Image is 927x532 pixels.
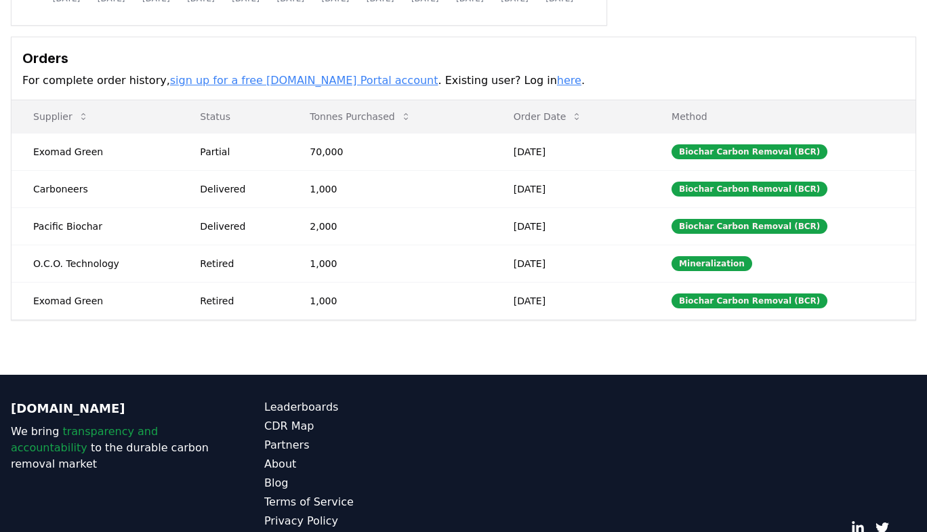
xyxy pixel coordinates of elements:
[264,456,464,472] a: About
[492,170,650,207] td: [DATE]
[12,207,178,245] td: Pacific Biochar
[170,74,438,87] a: sign up for a free [DOMAIN_NAME] Portal account
[492,207,650,245] td: [DATE]
[22,103,100,130] button: Supplier
[264,513,464,529] a: Privacy Policy
[189,110,277,123] p: Status
[672,293,827,308] div: Biochar Carbon Removal (BCR)
[264,475,464,491] a: Blog
[299,103,421,130] button: Tonnes Purchased
[672,256,752,271] div: Mineralization
[288,245,491,282] td: 1,000
[672,144,827,159] div: Biochar Carbon Removal (BCR)
[288,170,491,207] td: 1,000
[264,418,464,434] a: CDR Map
[200,145,277,159] div: Partial
[11,424,210,472] p: We bring to the durable carbon removal market
[492,282,650,319] td: [DATE]
[288,282,491,319] td: 1,000
[12,170,178,207] td: Carboneers
[661,110,905,123] p: Method
[557,74,581,87] a: here
[12,133,178,170] td: Exomad Green
[264,437,464,453] a: Partners
[672,219,827,234] div: Biochar Carbon Removal (BCR)
[200,182,277,196] div: Delivered
[200,294,277,308] div: Retired
[264,399,464,415] a: Leaderboards
[22,73,905,89] p: For complete order history, . Existing user? Log in .
[672,182,827,197] div: Biochar Carbon Removal (BCR)
[11,425,158,454] span: transparency and accountability
[200,257,277,270] div: Retired
[288,207,491,245] td: 2,000
[503,103,594,130] button: Order Date
[11,399,210,418] p: [DOMAIN_NAME]
[492,133,650,170] td: [DATE]
[264,494,464,510] a: Terms of Service
[12,245,178,282] td: O.C.O. Technology
[200,220,277,233] div: Delivered
[492,245,650,282] td: [DATE]
[22,48,905,68] h3: Orders
[288,133,491,170] td: 70,000
[12,282,178,319] td: Exomad Green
